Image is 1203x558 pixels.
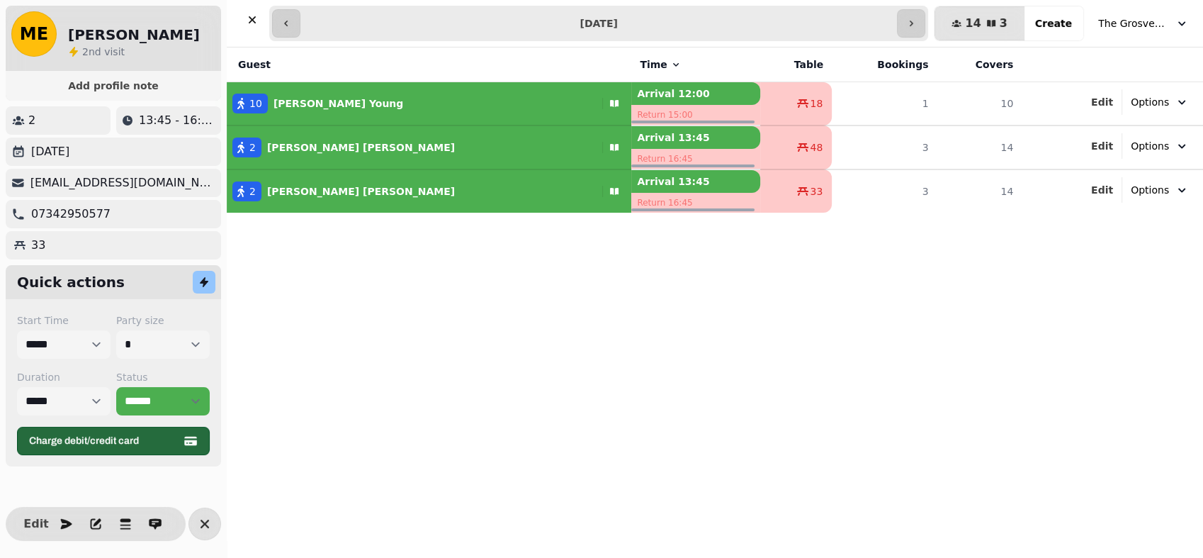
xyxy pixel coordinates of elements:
button: Charge debit/credit card [17,427,210,455]
h2: [PERSON_NAME] [68,25,200,45]
th: Guest [227,48,631,82]
span: 18 [810,96,823,111]
td: 3 [832,125,937,169]
p: Return 16:45 [631,149,760,169]
span: Options [1131,95,1169,109]
span: The Grosvenor [1098,16,1169,30]
span: 14 [965,18,981,29]
button: Edit [1091,183,1113,197]
p: Arrival 13:45 [631,126,760,149]
span: Options [1131,139,1169,153]
span: Edit [28,518,45,530]
span: 33 [810,184,823,199]
label: Status [116,370,210,384]
p: [PERSON_NAME] [PERSON_NAME] [267,140,455,155]
p: visit [82,45,125,59]
td: 14 [937,169,1022,213]
span: nd [89,46,104,57]
button: 2[PERSON_NAME] [PERSON_NAME] [227,174,631,208]
button: 10[PERSON_NAME] Young [227,87,631,121]
p: [PERSON_NAME] Young [273,96,403,111]
button: Options [1122,133,1197,159]
span: Edit [1091,97,1113,107]
button: Add profile note [11,77,215,95]
button: Edit [1091,95,1113,109]
span: Time [640,57,667,72]
p: [DATE] [31,143,69,160]
button: 143 [934,6,1024,40]
p: 33 [31,237,45,254]
span: 48 [810,140,823,155]
td: 10 [937,82,1022,126]
p: Arrival 13:45 [631,170,760,193]
th: Bookings [832,48,937,82]
th: Covers [937,48,1022,82]
p: 13:45 - 16:45 [139,112,215,129]
label: Party size [116,313,210,328]
p: 2 [28,112,35,129]
td: 14 [937,125,1022,169]
span: Create [1035,18,1072,28]
span: 10 [249,96,262,111]
p: Return 15:00 [631,105,760,125]
span: 3 [1000,18,1007,29]
span: Charge debit/credit card [29,436,181,446]
button: Create [1024,6,1083,40]
button: Time [640,57,681,72]
button: 2[PERSON_NAME] [PERSON_NAME] [227,130,631,164]
button: Edit [1091,139,1113,153]
span: Edit [1091,141,1113,151]
span: Add profile note [23,81,204,91]
td: 3 [832,169,937,213]
span: 2 [82,46,89,57]
span: Options [1131,183,1169,197]
p: Return 16:45 [631,193,760,213]
button: The Grosvenor [1090,11,1197,36]
p: [PERSON_NAME] [PERSON_NAME] [267,184,455,199]
button: Options [1122,89,1197,115]
th: Table [760,48,832,82]
h2: Quick actions [17,272,125,292]
td: 1 [832,82,937,126]
p: 07342950577 [31,206,111,223]
label: Duration [17,370,111,384]
button: Edit [22,510,50,538]
span: 2 [249,184,256,199]
button: Options [1122,177,1197,203]
span: ME [20,26,48,43]
p: Arrival 12:00 [631,82,760,105]
p: [EMAIL_ADDRESS][DOMAIN_NAME] [30,174,215,191]
label: Start Time [17,313,111,328]
span: Edit [1091,185,1113,195]
span: 2 [249,140,256,155]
